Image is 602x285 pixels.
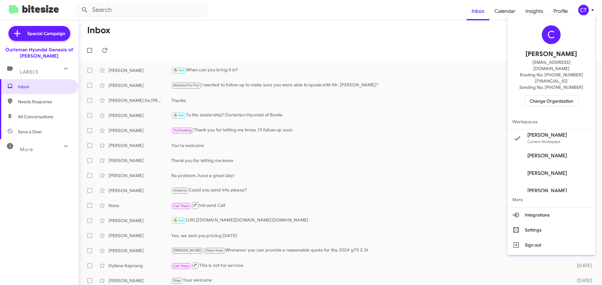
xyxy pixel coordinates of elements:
[519,84,583,90] span: Sending No: [PHONE_NUMBER]
[525,95,578,107] button: Change Organization
[507,192,595,207] span: More
[527,139,560,144] span: Current Workspace
[527,132,567,138] span: [PERSON_NAME]
[525,49,577,59] span: [PERSON_NAME]
[507,222,595,237] button: Settings
[530,96,573,106] span: Change Organization
[527,153,567,159] span: [PERSON_NAME]
[507,237,595,252] button: Sign out
[507,207,595,222] button: Integrations
[515,59,588,72] span: [EMAIL_ADDRESS][DOMAIN_NAME]
[507,114,595,129] span: Workspaces
[515,72,588,84] span: Routing No: [PHONE_NUMBER][FINANCIAL_ID]
[542,25,561,44] div: C
[527,170,567,176] span: [PERSON_NAME]
[527,188,567,194] span: [PERSON_NAME]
